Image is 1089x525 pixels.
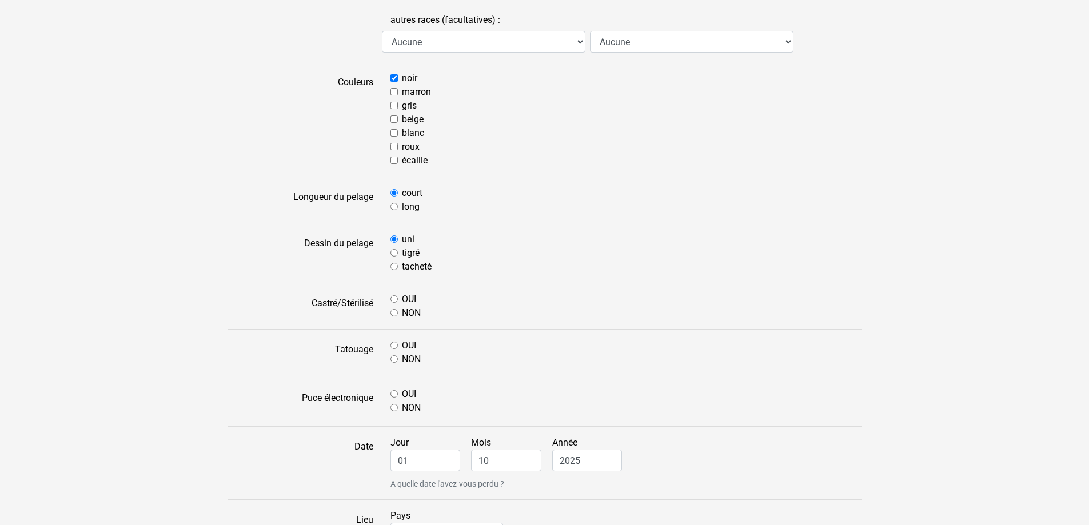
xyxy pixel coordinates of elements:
[219,71,382,167] label: Couleurs
[390,478,862,490] small: A quelle date l'avez-vous perdu ?
[471,450,541,471] input: Mois
[219,233,382,274] label: Dessin du pelage
[402,85,431,99] label: marron
[402,200,420,214] label: long
[390,342,398,349] input: OUI
[402,306,421,320] label: NON
[390,189,398,197] input: court
[219,436,382,490] label: Date
[390,9,500,31] label: autres races (facultatives) :
[402,246,420,260] label: tigré
[402,292,416,306] label: OUI
[390,309,398,316] input: NON
[402,99,417,113] label: gris
[552,436,631,471] label: Année
[219,387,382,417] label: Puce électronique
[390,249,398,257] input: tigré
[402,387,416,401] label: OUI
[219,292,382,320] label: Castré/Stérilisé
[390,450,461,471] input: Jour
[390,355,398,363] input: NON
[402,126,424,140] label: blanc
[402,154,428,167] label: écaille
[402,140,420,154] label: roux
[402,339,416,352] label: OUI
[219,186,382,214] label: Longueur du pelage
[402,186,422,200] label: court
[552,450,623,471] input: Année
[402,401,421,415] label: NON
[390,404,398,411] input: NON
[402,260,432,274] label: tacheté
[390,295,398,303] input: OUI
[390,436,469,471] label: Jour
[219,339,382,368] label: Tatouage
[390,390,398,398] input: OUI
[402,71,417,85] label: noir
[390,235,398,243] input: uni
[390,263,398,270] input: tacheté
[402,233,414,246] label: uni
[390,203,398,210] input: long
[402,352,421,366] label: NON
[471,436,550,471] label: Mois
[402,113,424,126] label: beige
